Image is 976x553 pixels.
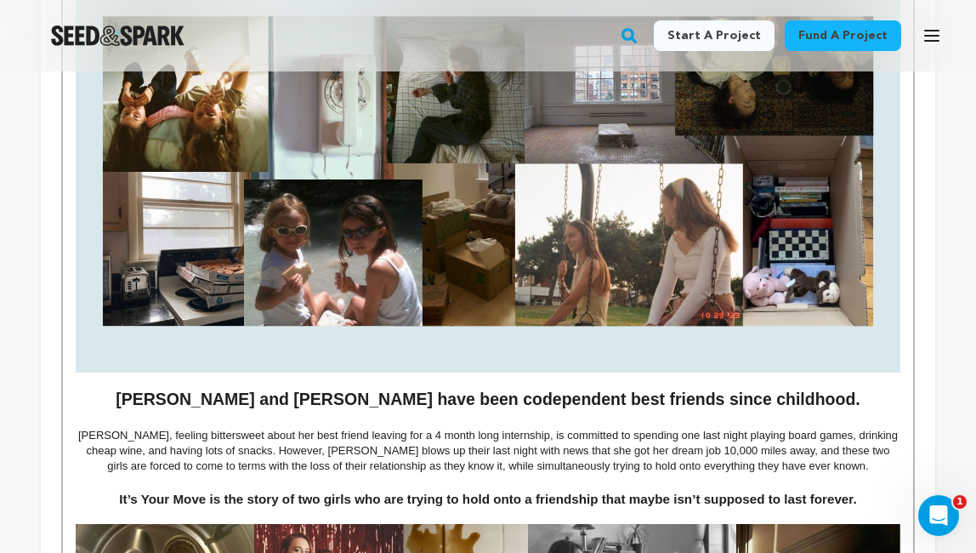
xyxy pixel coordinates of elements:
a: Start a project [654,20,775,51]
h3: It’s Your Move is the story of two girls who are trying to hold onto a friendship that maybe isn’... [76,490,900,509]
p: [PERSON_NAME], feeling bittersweet about her best friend leaving for a 4 month long internship, i... [76,428,900,475]
strong: [PERSON_NAME] and [PERSON_NAME] have been codependent best friends since childhood. [116,390,860,408]
a: Fund a project [785,20,901,51]
a: Seed&Spark Homepage [51,26,184,46]
span: 1 [953,495,967,509]
img: Seed&Spark Logo Dark Mode [51,26,184,46]
iframe: Intercom live chat [918,495,959,536]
